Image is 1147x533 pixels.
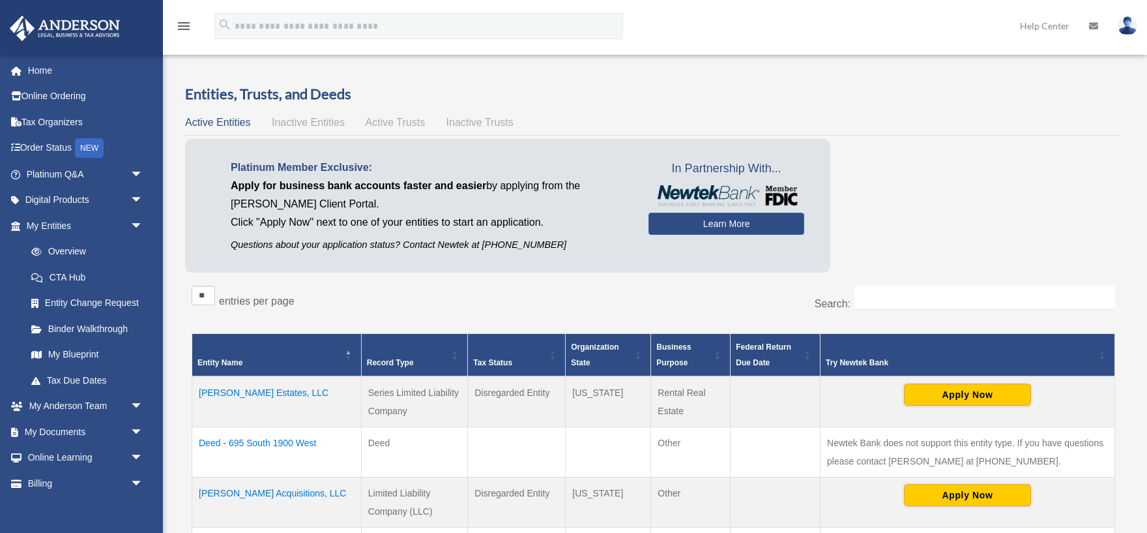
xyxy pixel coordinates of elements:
[9,161,163,187] a: Platinum Q&Aarrow_drop_down
[18,239,150,265] a: Overview
[9,445,163,471] a: Online Learningarrow_drop_down
[656,343,691,367] span: Business Purpose
[731,334,820,377] th: Federal Return Due Date: Activate to sort
[820,427,1115,478] td: Newtek Bank does not support this entity type. If you have questions please contact [PERSON_NAME]...
[366,117,426,128] span: Active Trusts
[820,334,1115,377] th: Try Newtek Bank : Activate to sort
[9,84,163,110] a: Online Ordering
[468,376,566,427] td: Disregarded Entity
[130,445,156,472] span: arrow_drop_down
[566,334,651,377] th: Organization State: Activate to sort
[651,376,731,427] td: Rental Real Estate
[9,213,156,239] a: My Entitiesarrow_drop_down
[1118,16,1137,35] img: User Pic
[130,161,156,188] span: arrow_drop_down
[231,177,629,213] p: by applying from the [PERSON_NAME] Client Portal.
[176,18,192,34] i: menu
[826,355,1095,371] div: Try Newtek Bank
[272,117,345,128] span: Inactive Entities
[18,264,156,290] a: CTA Hub
[648,159,804,179] span: In Partnership With...
[651,427,731,478] td: Other
[361,376,468,427] td: Series Limited Liability Company
[468,334,566,377] th: Tax Status: Activate to sort
[361,427,468,478] td: Deed
[130,213,156,239] span: arrow_drop_down
[904,484,1031,506] button: Apply Now
[904,384,1031,406] button: Apply Now
[75,138,104,158] div: NEW
[197,358,242,367] span: Entity Name
[9,419,163,445] a: My Documentsarrow_drop_down
[566,478,651,528] td: [US_STATE]
[9,57,163,84] a: Home
[473,358,512,367] span: Tax Status
[651,478,731,528] td: Other
[192,427,362,478] td: Deed - 695 South 1900 West
[648,213,804,235] a: Learn More
[185,117,250,128] span: Active Entities
[219,296,295,307] label: entries per page
[361,334,468,377] th: Record Type: Activate to sort
[566,376,651,427] td: [US_STATE]
[130,187,156,214] span: arrow_drop_down
[571,343,618,367] span: Organization State
[9,187,163,213] a: Digital Productsarrow_drop_down
[18,367,156,393] a: Tax Due Dates
[18,342,156,368] a: My Blueprint
[655,185,798,206] img: NewtekBankLogoSM.png
[192,478,362,528] td: [PERSON_NAME] Acquisitions, LLC
[6,16,124,41] img: Anderson Advisors Platinum Portal
[130,393,156,420] span: arrow_drop_down
[130,419,156,446] span: arrow_drop_down
[468,478,566,528] td: Disregarded Entity
[176,23,192,34] a: menu
[446,117,514,128] span: Inactive Trusts
[736,343,791,367] span: Federal Return Due Date
[651,334,731,377] th: Business Purpose: Activate to sort
[9,109,163,135] a: Tax Organizers
[192,334,362,377] th: Entity Name: Activate to invert sorting
[9,393,163,419] a: My Anderson Teamarrow_drop_down
[361,478,468,528] td: Limited Liability Company (LLC)
[231,237,629,253] p: Questions about your application status? Contact Newtek at [PHONE_NUMBER]
[9,135,163,162] a: Order StatusNEW
[231,180,486,191] span: Apply for business bank accounts faster and easier
[367,358,414,367] span: Record Type
[9,470,163,496] a: Billingarrow_drop_down
[218,18,232,32] i: search
[192,376,362,427] td: [PERSON_NAME] Estates, LLC
[231,213,629,232] p: Click "Apply Now" next to one of your entities to start an application.
[18,316,156,342] a: Binder Walkthrough
[130,470,156,497] span: arrow_drop_down
[18,290,156,316] a: Entity Change Request
[815,298,850,309] label: Search:
[231,159,629,177] p: Platinum Member Exclusive:
[185,84,1122,104] h3: Entities, Trusts, and Deeds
